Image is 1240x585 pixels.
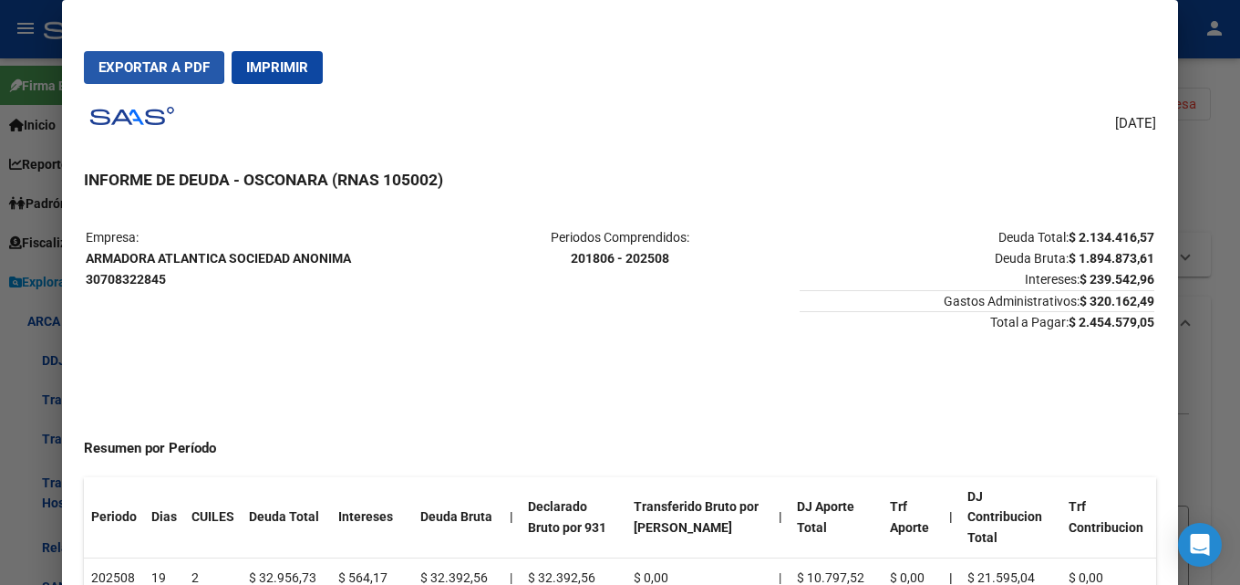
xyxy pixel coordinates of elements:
th: DJ Aporte Total [790,477,883,559]
th: | [771,477,790,559]
th: Declarado Bruto por 931 [521,477,626,559]
th: Trf Aporte [883,477,941,559]
strong: $ 1.894.873,61 [1069,251,1154,266]
p: Deuda Total: Deuda Bruta: Intereses: [800,227,1154,289]
button: Exportar a PDF [84,51,224,84]
p: Empresa: [86,227,440,289]
th: Periodo [84,477,144,559]
th: Intereses [331,477,413,559]
strong: 201806 - 202508 [571,251,669,266]
strong: $ 2.134.416,57 [1069,230,1154,245]
span: Exportar a PDF [98,59,210,76]
th: Dias [144,477,184,559]
span: [DATE] [1115,113,1156,134]
strong: $ 2.454.579,05 [1069,315,1154,329]
th: Trf Contribucion [1061,477,1156,559]
h3: INFORME DE DEUDA - OSCONARA (RNAS 105002) [84,168,1156,192]
strong: $ 239.542,96 [1080,272,1154,287]
span: Gastos Administrativos: [800,290,1154,308]
th: Deuda Total [242,477,331,559]
th: CUILES [184,477,242,559]
h4: Resumen por Período [84,438,1156,459]
th: | [502,477,521,559]
th: DJ Contribucion Total [960,477,1062,559]
strong: ARMADORA ATLANTICA SOCIEDAD ANONIMA 30708322845 [86,251,351,287]
button: Imprimir [232,51,323,84]
div: Open Intercom Messenger [1178,523,1222,567]
th: Transferido Bruto por [PERSON_NAME] [626,477,771,559]
span: Total a Pagar: [800,311,1154,329]
span: Imprimir [246,59,308,76]
th: Deuda Bruta [413,477,502,559]
p: Periodos Comprendidos: [442,227,797,269]
strong: $ 320.162,49 [1080,294,1154,308]
th: | [942,477,960,559]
